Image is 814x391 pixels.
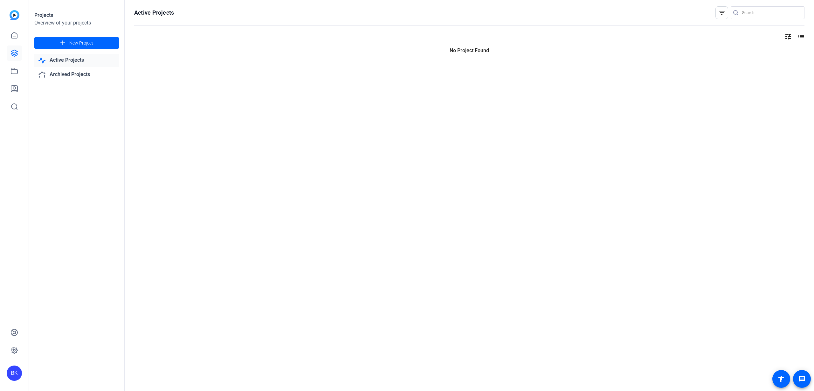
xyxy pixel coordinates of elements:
img: blue-gradient.svg [10,10,19,20]
mat-icon: add [59,39,67,47]
button: New Project [34,37,119,49]
mat-icon: accessibility [777,375,785,383]
div: BK [7,366,22,381]
span: New Project [69,40,93,46]
div: Projects [34,11,119,19]
div: Overview of your projects [34,19,119,27]
mat-icon: filter_list [718,9,726,17]
mat-icon: message [798,375,806,383]
h1: Active Projects [134,9,174,17]
mat-icon: list [797,33,804,40]
input: Search [742,9,799,17]
mat-icon: tune [784,33,792,40]
a: Active Projects [34,54,119,67]
a: Archived Projects [34,68,119,81]
p: No Project Found [134,47,804,54]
